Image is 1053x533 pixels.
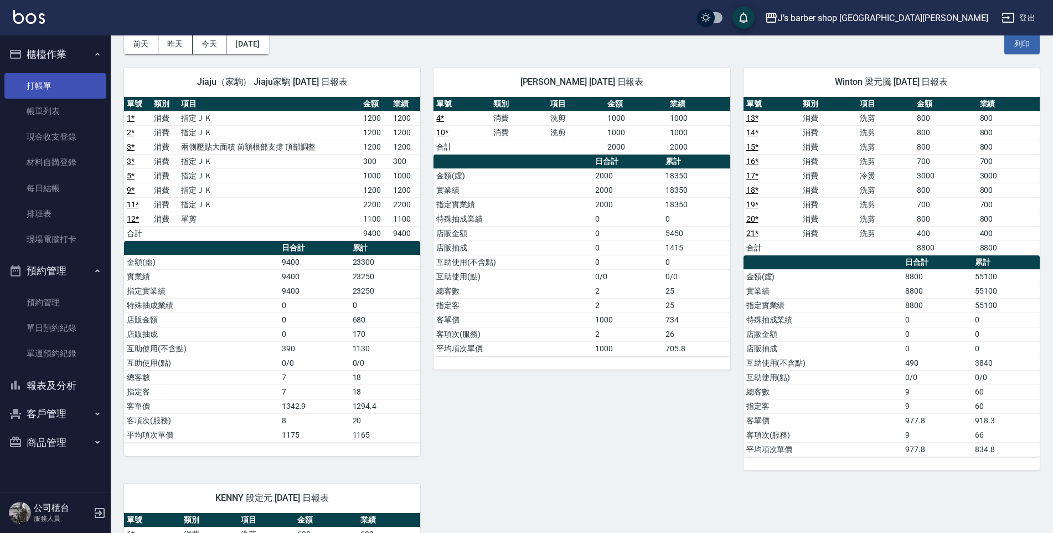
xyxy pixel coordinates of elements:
td: 60 [972,399,1040,413]
td: 總客數 [124,370,279,385]
td: 指定ＪＫ [178,111,360,125]
td: 店販金額 [433,226,592,240]
td: 指定實業績 [124,284,279,298]
td: 170 [350,327,421,341]
th: 金額 [295,513,357,527]
td: 8800 [914,240,977,255]
td: 26 [663,327,730,341]
td: 洗剪 [857,212,914,226]
th: 項目 [178,97,360,111]
td: 特殊抽成業績 [433,212,592,226]
a: 每日結帳 [4,176,106,201]
td: 2200 [360,197,390,212]
td: 指定ＪＫ [178,183,360,197]
td: 消費 [800,197,857,212]
td: 55100 [972,269,1040,284]
td: 洗剪 [857,111,914,125]
td: 8800 [977,240,1040,255]
td: 918.3 [972,413,1040,428]
td: 2000 [592,183,663,197]
th: 項目 [548,97,605,111]
td: 0 [972,341,1040,356]
td: 0 [279,327,350,341]
td: 指定ＪＫ [178,125,360,140]
span: Jiaju（家駒） Jiaju家駒 [DATE] 日報表 [137,76,407,88]
th: 單號 [124,513,181,527]
table: a dense table [124,97,420,241]
table: a dense table [433,97,730,155]
td: 0/0 [902,370,973,385]
th: 累計 [663,155,730,169]
td: 834.8 [972,442,1040,457]
th: 累計 [350,241,421,255]
td: 合計 [433,140,491,154]
td: 金額(虛) [744,269,902,284]
td: 1000 [667,111,730,125]
td: 消費 [151,212,178,226]
td: 7 [279,370,350,385]
td: 指定ＪＫ [178,154,360,168]
td: 9 [902,385,973,399]
td: 800 [914,111,977,125]
td: 1000 [592,312,663,327]
td: 0 [592,240,663,255]
td: 特殊抽成業績 [124,298,279,312]
td: 2000 [605,140,667,154]
td: 消費 [800,183,857,197]
td: 客單價 [744,413,902,428]
td: 800 [977,111,1040,125]
td: 指定客 [124,385,279,399]
td: 705.8 [663,341,730,356]
td: 3840 [972,356,1040,370]
td: 1000 [605,111,667,125]
td: 18350 [663,183,730,197]
td: 0/0 [592,269,663,284]
td: 0 [592,226,663,240]
td: 55100 [972,298,1040,312]
td: 0/0 [663,269,730,284]
td: 9 [902,428,973,442]
td: 1100 [390,212,420,226]
td: 互助使用(點) [433,269,592,284]
a: 現金收支登錄 [4,124,106,150]
td: 1200 [360,125,390,140]
th: 類別 [491,97,548,111]
td: 店販抽成 [744,341,902,356]
td: 700 [977,154,1040,168]
td: 700 [914,197,977,212]
td: 1200 [390,183,420,197]
th: 類別 [151,97,178,111]
table: a dense table [124,241,420,443]
td: 洗剪 [857,226,914,240]
td: 洗剪 [857,154,914,168]
td: 700 [977,197,1040,212]
td: 3000 [977,168,1040,183]
td: 平均項次單價 [433,341,592,356]
td: 490 [902,356,973,370]
td: 洗剪 [857,197,914,212]
td: 消費 [800,125,857,140]
td: 0 [972,312,1040,327]
table: a dense table [433,155,730,356]
th: 類別 [800,97,857,111]
th: 金額 [914,97,977,111]
th: 項目 [857,97,914,111]
button: 登出 [997,8,1040,28]
span: KENNY 段定元 [DATE] 日報表 [137,493,407,504]
td: 特殊抽成業績 [744,312,902,327]
td: 指定實業績 [433,197,592,212]
button: 櫃檯作業 [4,40,106,69]
button: save [732,7,755,29]
td: 店販金額 [124,312,279,327]
td: 1000 [592,341,663,356]
th: 單號 [124,97,151,111]
td: 互助使用(不含點) [744,356,902,370]
td: 9400 [390,226,420,240]
td: 實業績 [744,284,902,298]
th: 業績 [977,97,1040,111]
td: 互助使用(不含點) [433,255,592,269]
td: 0 [902,312,973,327]
td: 734 [663,312,730,327]
td: 18350 [663,168,730,183]
td: 消費 [800,168,857,183]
